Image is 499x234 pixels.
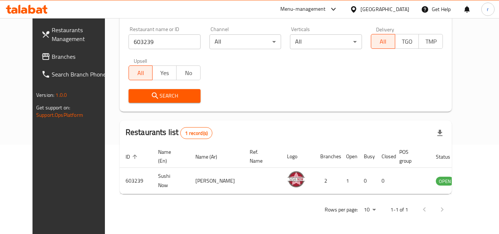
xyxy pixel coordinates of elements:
[35,65,116,83] a: Search Branch Phone
[120,168,152,194] td: 603239
[398,36,416,47] span: TGO
[195,152,227,161] span: Name (Ar)
[314,145,340,168] th: Branches
[290,34,362,49] div: All
[52,52,110,61] span: Branches
[152,65,177,80] button: Yes
[129,89,201,103] button: Search
[176,65,201,80] button: No
[36,90,54,100] span: Version:
[374,36,392,47] span: All
[52,26,110,43] span: Restaurants Management
[181,130,212,137] span: 1 record(s)
[422,36,440,47] span: TMP
[436,177,454,186] span: OPEN
[281,145,314,168] th: Logo
[287,170,305,189] img: Sushi Now
[189,168,244,194] td: [PERSON_NAME]
[418,34,443,49] button: TMP
[361,204,379,216] div: Rows per page:
[129,65,153,80] button: All
[358,145,376,168] th: Busy
[340,145,358,168] th: Open
[340,168,358,194] td: 1
[55,90,67,100] span: 1.0.0
[158,147,181,165] span: Name (En)
[399,147,421,165] span: POS group
[129,34,201,49] input: Search for restaurant name or ID..
[129,9,443,20] h2: Restaurant search
[209,34,281,49] div: All
[376,27,394,32] label: Delivery
[52,70,110,79] span: Search Branch Phone
[132,68,150,78] span: All
[395,34,419,49] button: TGO
[314,168,340,194] td: 2
[280,5,326,14] div: Menu-management
[126,152,140,161] span: ID
[390,205,408,214] p: 1-1 of 1
[360,5,409,13] div: [GEOGRAPHIC_DATA]
[120,145,494,194] table: enhanced table
[487,5,489,13] span: r
[134,91,195,101] span: Search
[436,177,454,186] div: OPEN
[436,152,460,161] span: Status
[35,48,116,65] a: Branches
[134,58,147,63] label: Upsell
[371,34,395,49] button: All
[126,127,212,139] h2: Restaurants list
[376,145,393,168] th: Closed
[376,168,393,194] td: 0
[180,68,198,78] span: No
[36,110,83,120] a: Support.OpsPlatform
[155,68,174,78] span: Yes
[36,103,70,112] span: Get support on:
[250,147,272,165] span: Ref. Name
[358,168,376,194] td: 0
[431,124,449,142] div: Export file
[35,21,116,48] a: Restaurants Management
[152,168,189,194] td: Sushi Now
[325,205,358,214] p: Rows per page:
